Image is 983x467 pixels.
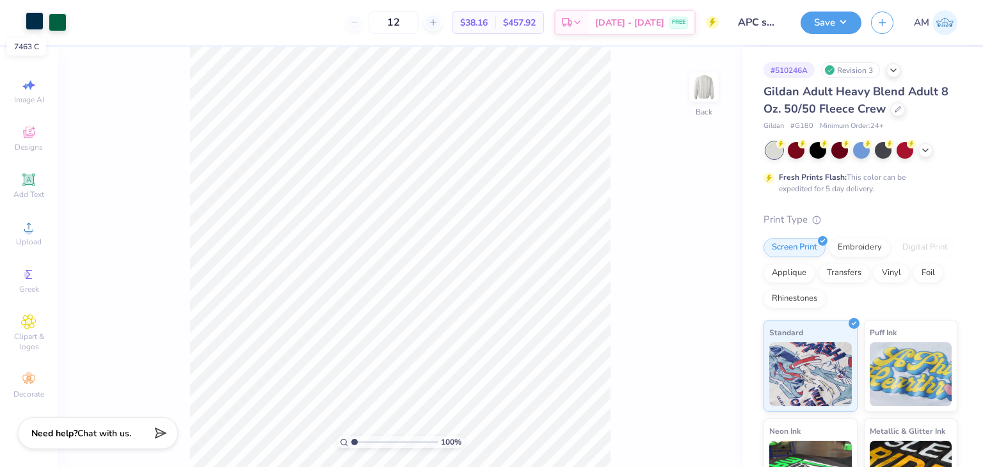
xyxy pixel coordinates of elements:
[369,11,419,34] input: – –
[870,342,952,406] img: Puff Ink
[763,264,815,283] div: Applique
[6,331,51,352] span: Clipart & logos
[672,18,685,27] span: FREE
[595,16,664,29] span: [DATE] - [DATE]
[829,238,890,257] div: Embroidery
[870,326,897,339] span: Puff Ink
[77,427,131,439] span: Chat with us.
[932,10,957,35] img: Abhinav Mohan
[870,424,945,438] span: Metallic & Glitter Ink
[763,289,826,308] div: Rhinestones
[15,142,43,152] span: Designs
[790,121,813,132] span: # G180
[13,189,44,200] span: Add Text
[763,212,957,227] div: Print Type
[31,427,77,439] strong: Need help?
[441,436,461,448] span: 100 %
[503,16,536,29] span: $457.92
[769,342,852,406] img: Standard
[821,62,880,78] div: Revision 3
[14,95,44,105] span: Image AI
[819,264,870,283] div: Transfers
[914,15,929,30] span: AM
[13,389,44,399] span: Decorate
[769,326,803,339] span: Standard
[763,121,784,132] span: Gildan
[19,284,39,294] span: Greek
[7,38,46,56] div: 7463 C
[763,238,826,257] div: Screen Print
[779,171,936,194] div: This color can be expedited for 5 day delivery.
[801,12,861,34] button: Save
[820,121,884,132] span: Minimum Order: 24 +
[763,84,948,116] span: Gildan Adult Heavy Blend Adult 8 Oz. 50/50 Fleece Crew
[769,424,801,438] span: Neon Ink
[691,74,717,100] img: Back
[779,172,847,182] strong: Fresh Prints Flash:
[763,62,815,78] div: # 510246A
[16,237,42,247] span: Upload
[914,10,957,35] a: AM
[460,16,488,29] span: $38.16
[874,264,909,283] div: Vinyl
[894,238,956,257] div: Digital Print
[728,10,791,35] input: Untitled Design
[913,264,943,283] div: Foil
[696,106,712,118] div: Back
